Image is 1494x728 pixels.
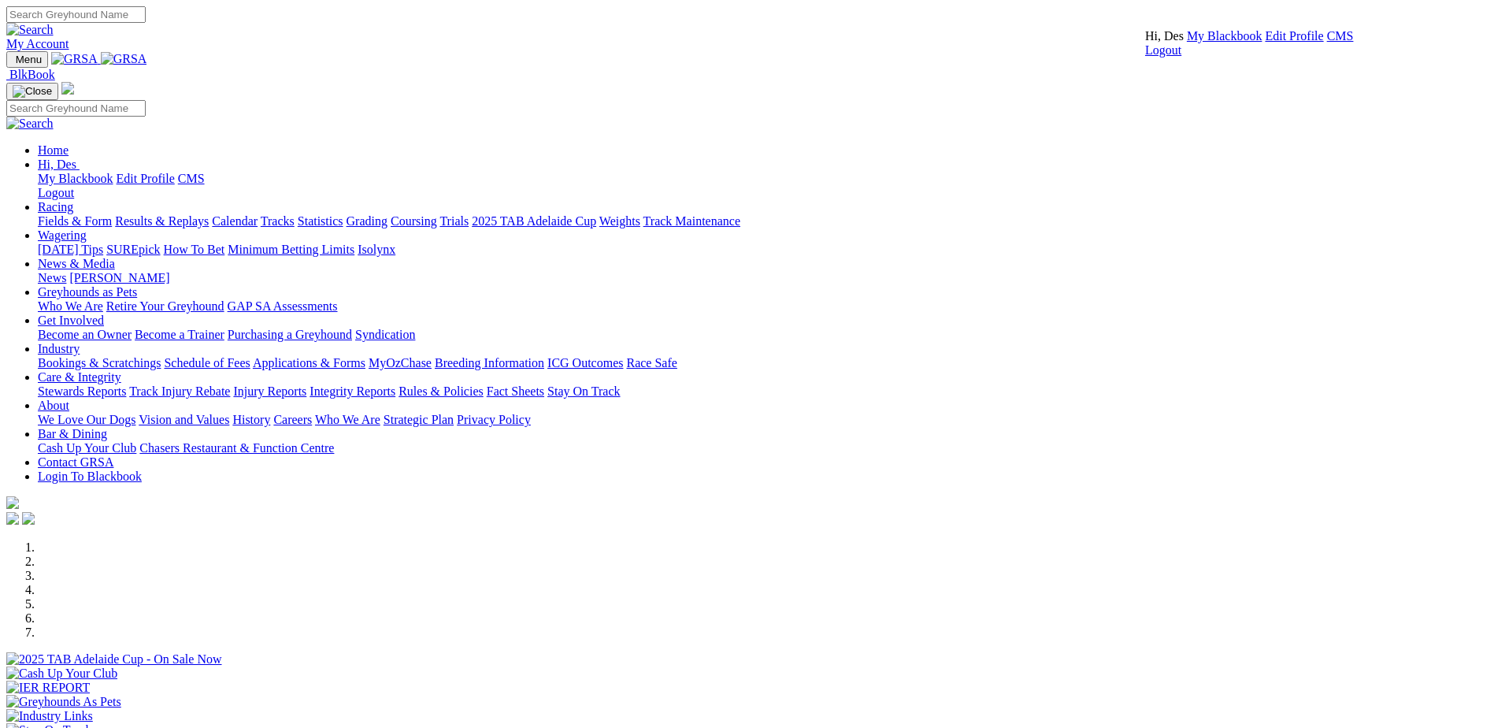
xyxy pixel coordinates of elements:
[38,214,1488,228] div: Racing
[38,271,66,284] a: News
[1145,43,1181,57] a: Logout
[228,299,338,313] a: GAP SA Assessments
[38,214,112,228] a: Fields & Form
[6,37,69,50] a: My Account
[253,356,365,370] a: Applications & Forms
[358,243,395,256] a: Isolynx
[38,314,104,327] a: Get Involved
[38,455,113,469] a: Contact GRSA
[38,243,1488,257] div: Wagering
[457,413,531,426] a: Privacy Policy
[228,328,352,341] a: Purchasing a Greyhound
[6,496,19,509] img: logo-grsa-white.png
[399,384,484,398] a: Rules & Policies
[38,356,161,370] a: Bookings & Scratchings
[347,214,387,228] a: Grading
[315,413,380,426] a: Who We Are
[38,356,1488,370] div: Industry
[38,413,1488,427] div: About
[9,68,55,81] span: BlkBook
[38,384,126,398] a: Stewards Reports
[51,52,98,66] img: GRSA
[38,470,142,483] a: Login To Blackbook
[22,512,35,525] img: twitter.svg
[164,243,225,256] a: How To Bet
[38,243,103,256] a: [DATE] Tips
[369,356,432,370] a: MyOzChase
[384,413,454,426] a: Strategic Plan
[273,413,312,426] a: Careers
[6,6,146,23] input: Search
[38,328,132,341] a: Become an Owner
[106,243,160,256] a: SUREpick
[164,356,250,370] a: Schedule of Fees
[101,52,147,66] img: GRSA
[38,172,113,185] a: My Blackbook
[6,23,54,37] img: Search
[38,200,73,214] a: Racing
[212,214,258,228] a: Calendar
[1327,29,1354,43] a: CMS
[106,299,224,313] a: Retire Your Greyhound
[38,257,115,270] a: News & Media
[6,100,146,117] input: Search
[38,342,80,355] a: Industry
[38,271,1488,285] div: News & Media
[547,356,623,370] a: ICG Outcomes
[355,328,415,341] a: Syndication
[6,667,117,681] img: Cash Up Your Club
[1265,29,1323,43] a: Edit Profile
[599,214,640,228] a: Weights
[38,441,136,455] a: Cash Up Your Club
[310,384,395,398] a: Integrity Reports
[117,172,175,185] a: Edit Profile
[38,413,135,426] a: We Love Our Dogs
[233,384,306,398] a: Injury Reports
[38,299,1488,314] div: Greyhounds as Pets
[38,228,87,242] a: Wagering
[643,214,740,228] a: Track Maintenance
[38,143,69,157] a: Home
[38,158,76,171] span: Hi, Des
[38,328,1488,342] div: Get Involved
[38,299,103,313] a: Who We Are
[38,427,107,440] a: Bar & Dining
[6,68,55,81] a: BlkBook
[6,512,19,525] img: facebook.svg
[38,172,1488,200] div: Hi, Des
[626,356,677,370] a: Race Safe
[38,441,1488,455] div: Bar & Dining
[38,285,137,299] a: Greyhounds as Pets
[6,709,93,723] img: Industry Links
[228,243,354,256] a: Minimum Betting Limits
[472,214,596,228] a: 2025 TAB Adelaide Cup
[435,356,544,370] a: Breeding Information
[391,214,437,228] a: Coursing
[139,441,334,455] a: Chasers Restaurant & Function Centre
[16,54,42,65] span: Menu
[6,695,121,709] img: Greyhounds As Pets
[129,384,230,398] a: Track Injury Rebate
[6,117,54,131] img: Search
[439,214,469,228] a: Trials
[13,85,52,98] img: Close
[261,214,295,228] a: Tracks
[139,413,229,426] a: Vision and Values
[298,214,343,228] a: Statistics
[6,51,48,68] button: Toggle navigation
[6,652,222,667] img: 2025 TAB Adelaide Cup - On Sale Now
[6,681,90,695] img: IER REPORT
[1187,29,1262,43] a: My Blackbook
[61,82,74,95] img: logo-grsa-white.png
[6,83,58,100] button: Toggle navigation
[38,158,80,171] a: Hi, Des
[487,384,544,398] a: Fact Sheets
[69,271,169,284] a: [PERSON_NAME]
[38,384,1488,399] div: Care & Integrity
[547,384,620,398] a: Stay On Track
[232,413,270,426] a: History
[115,214,209,228] a: Results & Replays
[38,186,74,199] a: Logout
[178,172,205,185] a: CMS
[38,370,121,384] a: Care & Integrity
